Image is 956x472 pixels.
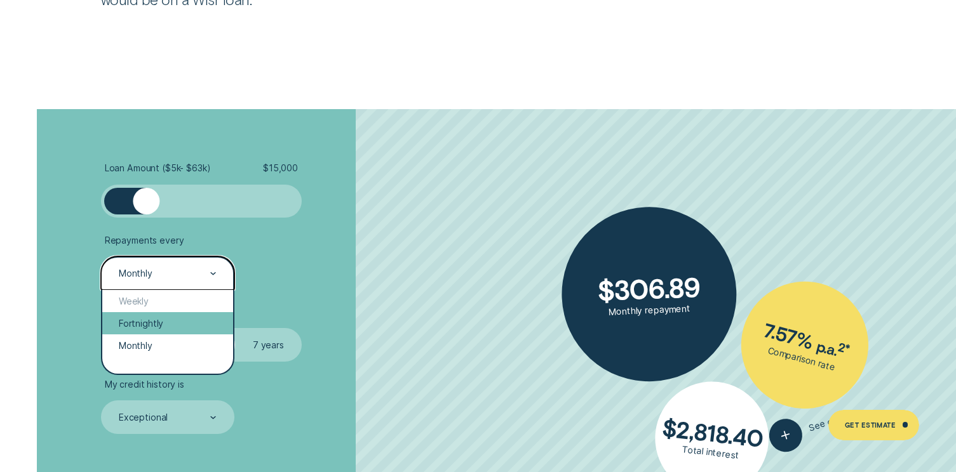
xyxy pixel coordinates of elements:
a: Get Estimate [828,410,919,440]
label: 7 years [235,328,302,362]
div: Exceptional [119,412,168,423]
span: Repayments every [105,235,184,246]
div: Fortnightly [102,312,233,334]
div: Weekly [102,290,233,312]
div: Monthly [119,268,152,280]
button: See details [765,398,858,456]
span: Loan Amount ( $5k - $63k ) [105,162,211,174]
span: $ 15,000 [263,162,298,174]
span: My credit history is [105,379,184,390]
div: Monthly [102,334,233,357]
